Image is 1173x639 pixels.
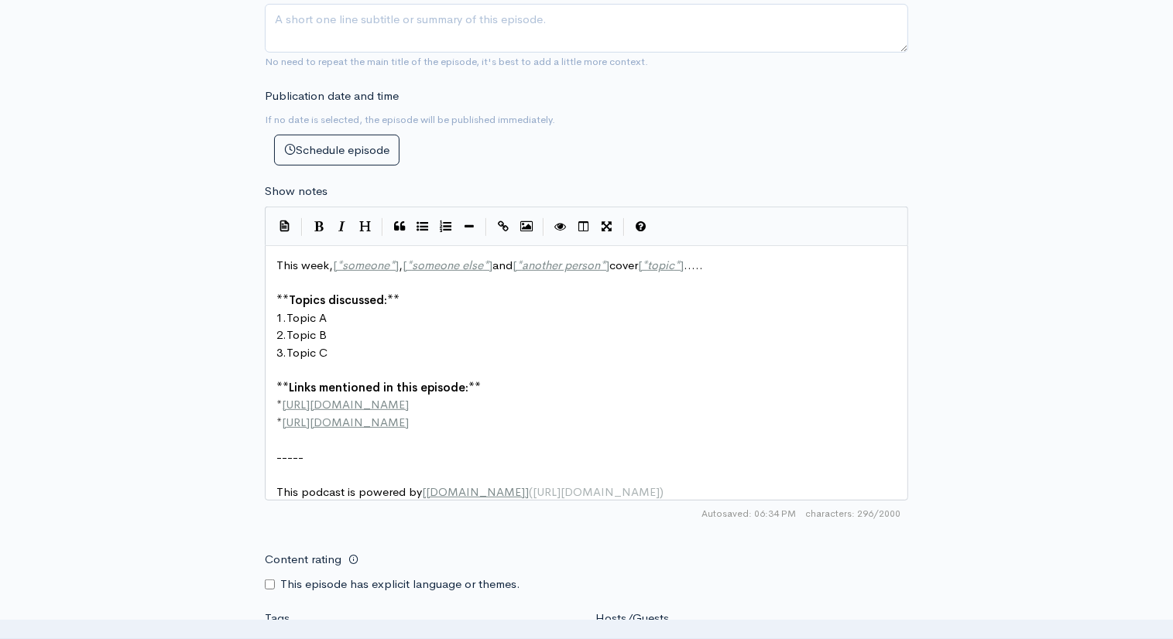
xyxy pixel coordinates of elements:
[286,327,327,342] span: Topic B
[301,218,303,236] i: |
[647,258,674,272] span: topic
[265,87,399,105] label: Publication date and time
[543,218,544,236] i: |
[276,345,286,360] span: 3.
[485,218,487,236] i: |
[333,258,337,272] span: [
[701,507,796,521] span: Autosaved: 06:34 PM
[623,218,625,236] i: |
[522,258,600,272] span: another person
[434,215,458,238] button: Numbered List
[354,215,377,238] button: Heading
[276,449,304,464] span: -----
[660,484,664,499] span: )
[638,258,642,272] span: [
[805,507,900,521] span: 296/2000
[596,610,670,627] label: Hosts/Guests
[492,215,515,238] button: Create Link
[403,258,406,272] span: [
[629,215,653,238] button: Markdown Guide
[276,310,286,325] span: 1.
[282,415,409,429] span: [URL][DOMAIN_NAME]
[265,113,555,126] small: If no date is selected, the episode will be published immediately.
[265,610,290,627] label: Tags
[515,215,538,238] button: Insert Image
[265,55,648,68] small: No need to repeat the main title of the episode, it's best to add a little more context.
[273,214,297,237] button: Insert Show Notes Template
[395,258,399,272] span: ]
[680,258,684,272] span: ]
[422,484,426,499] span: [
[533,484,660,499] span: [URL][DOMAIN_NAME]
[289,380,468,395] span: Links mentioned in this episode:
[572,215,595,238] button: Toggle Side by Side
[276,327,286,342] span: 2.
[274,135,400,166] button: Schedule episode
[276,258,703,272] span: This week, , and cover .....
[388,215,411,238] button: Quote
[529,484,533,499] span: (
[342,258,389,272] span: someone
[289,292,387,307] span: Topics discussed:
[525,484,529,499] span: ]
[489,258,492,272] span: ]
[605,258,609,272] span: ]
[549,215,572,238] button: Toggle Preview
[458,215,481,238] button: Insert Horizontal Line
[286,310,327,325] span: Topic A
[382,218,383,236] i: |
[282,397,409,412] span: [URL][DOMAIN_NAME]
[411,215,434,238] button: Generic List
[513,258,516,272] span: [
[265,544,341,576] label: Content rating
[595,215,619,238] button: Toggle Fullscreen
[307,215,331,238] button: Bold
[265,183,328,200] label: Show notes
[412,258,483,272] span: someone else
[276,484,664,499] span: This podcast is powered by
[426,484,525,499] span: [DOMAIN_NAME]
[331,215,354,238] button: Italic
[280,576,520,593] label: This episode has explicit language or themes.
[286,345,328,360] span: Topic C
